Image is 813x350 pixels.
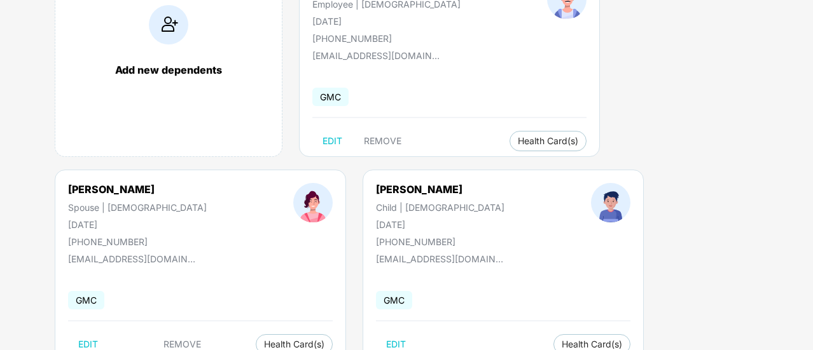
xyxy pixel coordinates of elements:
div: [PHONE_NUMBER] [312,33,461,44]
button: REMOVE [354,131,412,151]
div: [PERSON_NAME] [376,183,504,196]
button: EDIT [312,131,352,151]
div: [PHONE_NUMBER] [376,236,504,247]
button: Health Card(s) [510,131,587,151]
div: Spouse | [DEMOGRAPHIC_DATA] [68,202,207,213]
span: EDIT [323,136,342,146]
div: [EMAIL_ADDRESS][DOMAIN_NAME] [312,50,440,61]
img: profileImage [591,183,630,222]
span: EDIT [78,339,98,349]
span: Health Card(s) [562,341,622,347]
span: GMC [376,291,412,309]
span: GMC [68,291,104,309]
div: [EMAIL_ADDRESS][DOMAIN_NAME] [68,253,195,264]
img: profileImage [293,183,333,222]
div: [EMAIL_ADDRESS][DOMAIN_NAME] [376,253,503,264]
div: [PERSON_NAME] [68,183,207,196]
img: addIcon [149,5,188,44]
span: Health Card(s) [518,138,578,144]
span: REMOVE [163,339,201,349]
div: [PHONE_NUMBER] [68,236,207,247]
span: EDIT [386,339,406,349]
div: [DATE] [68,219,207,230]
div: [DATE] [312,16,461,27]
div: [DATE] [376,219,504,230]
span: GMC [312,88,349,106]
span: REMOVE [364,136,401,146]
span: Health Card(s) [264,341,324,347]
div: Child | [DEMOGRAPHIC_DATA] [376,202,504,213]
div: Add new dependents [68,64,269,76]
